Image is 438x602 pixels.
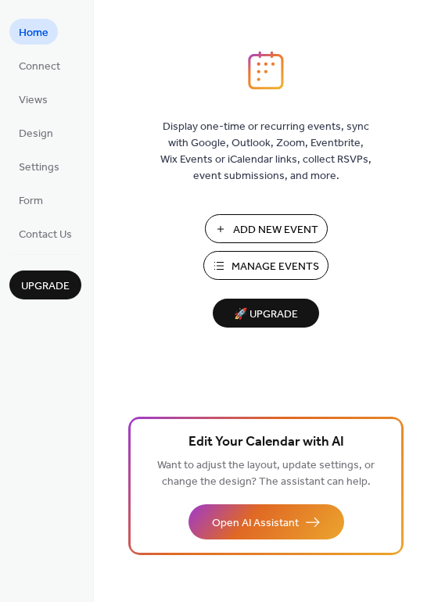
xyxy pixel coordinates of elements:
[9,187,52,213] a: Form
[9,120,63,145] a: Design
[188,432,344,453] span: Edit Your Calendar with AI
[9,153,69,179] a: Settings
[188,504,344,539] button: Open AI Assistant
[213,299,319,328] button: 🚀 Upgrade
[9,86,57,112] a: Views
[203,251,328,280] button: Manage Events
[9,52,70,78] a: Connect
[9,271,81,299] button: Upgrade
[19,159,59,176] span: Settings
[205,214,328,243] button: Add New Event
[9,19,58,45] a: Home
[19,92,48,109] span: Views
[232,259,319,275] span: Manage Events
[222,304,310,325] span: 🚀 Upgrade
[19,25,48,41] span: Home
[19,227,72,243] span: Contact Us
[157,455,375,493] span: Want to adjust the layout, update settings, or change the design? The assistant can help.
[21,278,70,295] span: Upgrade
[212,515,299,532] span: Open AI Assistant
[248,51,284,90] img: logo_icon.svg
[19,193,43,210] span: Form
[19,59,60,75] span: Connect
[9,220,81,246] a: Contact Us
[19,126,53,142] span: Design
[160,119,372,185] span: Display one-time or recurring events, sync with Google, Outlook, Zoom, Eventbrite, Wix Events or ...
[233,222,318,238] span: Add New Event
